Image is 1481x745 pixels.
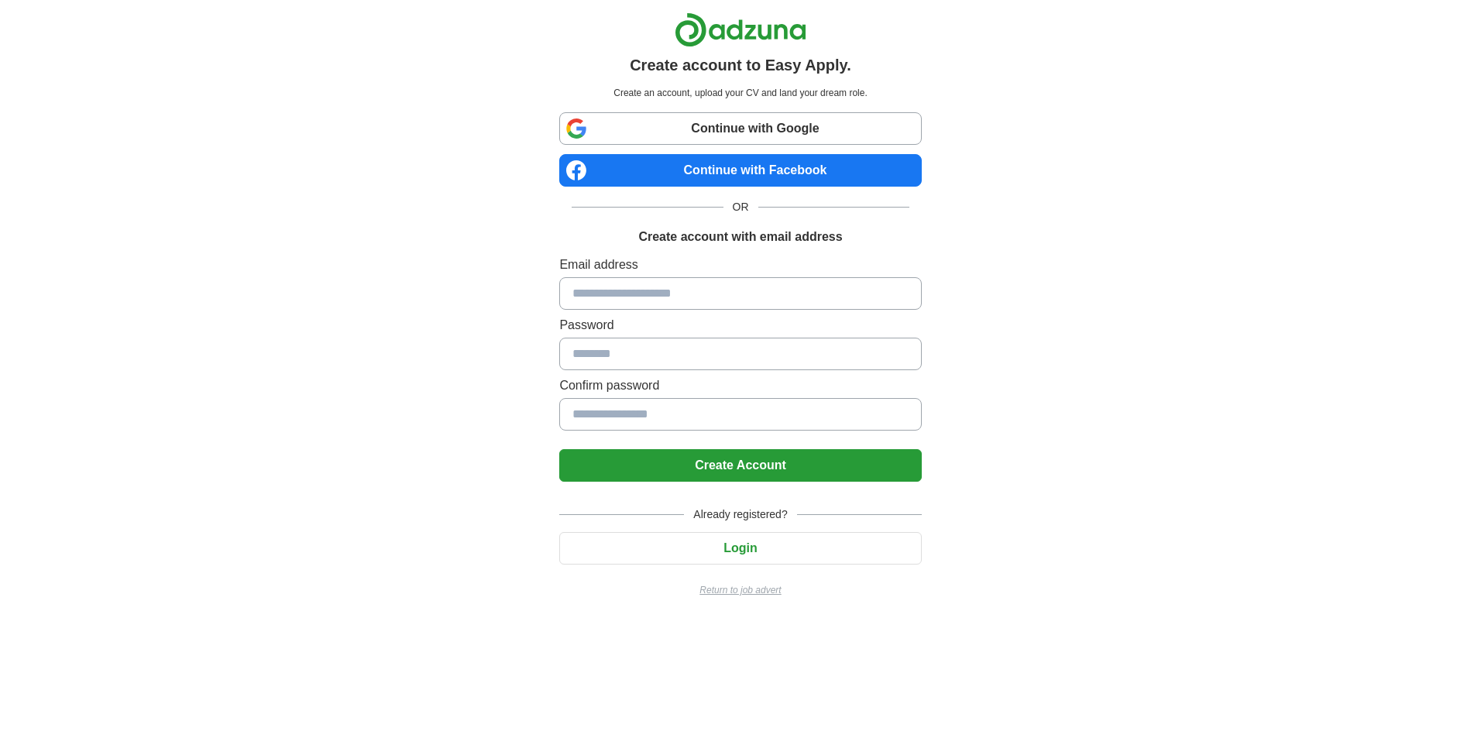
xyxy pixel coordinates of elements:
[559,256,921,274] label: Email address
[684,506,796,523] span: Already registered?
[723,199,758,215] span: OR
[630,53,851,77] h1: Create account to Easy Apply.
[638,228,842,246] h1: Create account with email address
[559,316,921,335] label: Password
[559,449,921,482] button: Create Account
[675,12,806,47] img: Adzuna logo
[559,583,921,597] a: Return to job advert
[559,112,921,145] a: Continue with Google
[559,376,921,395] label: Confirm password
[559,541,921,554] a: Login
[559,154,921,187] a: Continue with Facebook
[562,86,918,100] p: Create an account, upload your CV and land your dream role.
[559,532,921,565] button: Login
